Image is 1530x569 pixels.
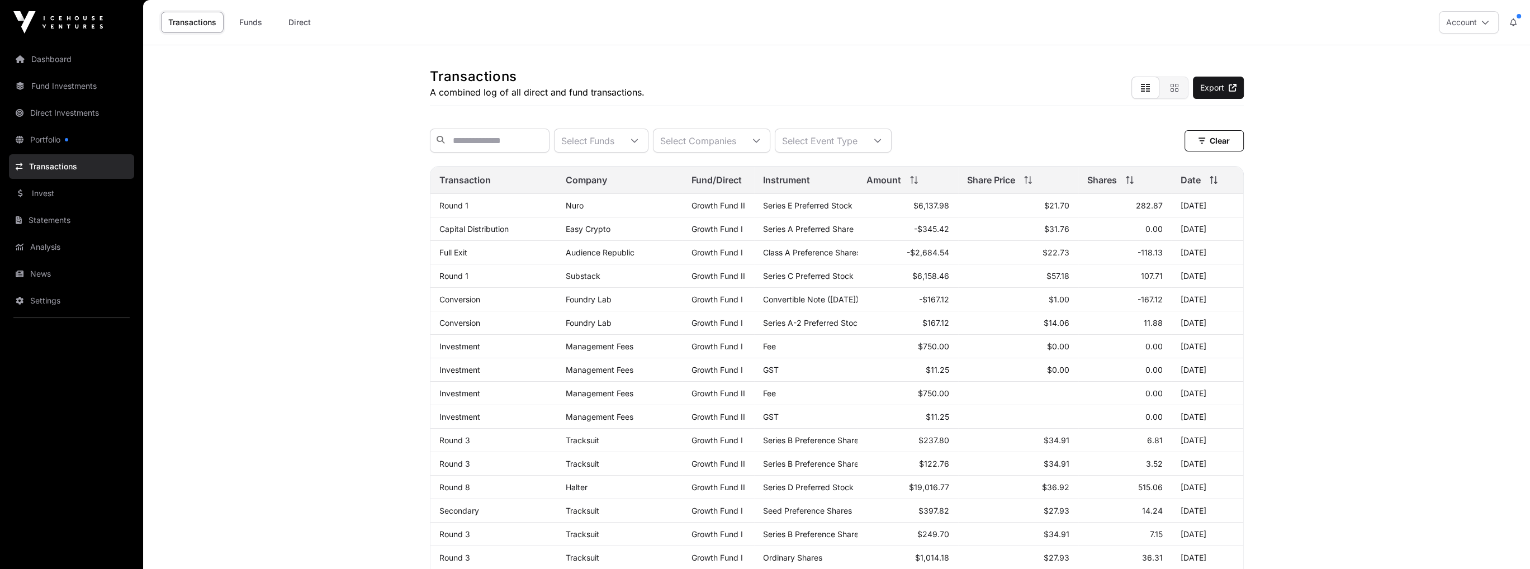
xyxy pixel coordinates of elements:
span: $31.76 [1044,224,1069,234]
span: GST [763,412,779,421]
button: Account [1439,11,1499,34]
td: $249.70 [858,523,958,546]
p: Management Fees [566,342,674,351]
a: Growth Fund II [691,459,745,468]
span: $0.00 [1047,342,1069,351]
a: Conversion [439,295,480,304]
button: Clear [1185,130,1244,151]
span: 0.00 [1145,365,1163,374]
span: Seed Preference Shares [763,506,852,515]
span: Share Price [967,173,1015,187]
a: Growth Fund I [691,342,743,351]
span: Series B Preference Shares [763,459,863,468]
span: Instrument [763,173,810,187]
h1: Transactions [430,68,645,86]
a: Dashboard [9,47,134,72]
a: Capital Distribution [439,224,509,234]
td: $750.00 [858,335,958,358]
td: [DATE] [1172,382,1243,405]
p: Management Fees [566,365,674,374]
span: 36.31 [1142,553,1163,562]
img: Icehouse Ventures Logo [13,11,103,34]
span: Series A Preferred Share [763,224,854,234]
span: $57.18 [1046,271,1069,281]
div: Select Funds [555,129,621,152]
td: $19,016.77 [858,476,958,499]
span: 0.00 [1145,224,1163,234]
a: Direct Investments [9,101,134,125]
td: -$2,684.54 [858,241,958,264]
a: Growth Fund I [691,318,743,328]
a: Growth Fund II [691,271,745,281]
a: Growth Fund II [691,201,745,210]
span: $21.70 [1044,201,1069,210]
a: Round 3 [439,553,470,562]
a: Round 3 [439,529,470,539]
a: Round 3 [439,435,470,445]
span: Convertible Note ([DATE]) [763,295,859,304]
span: $27.93 [1044,506,1069,515]
a: Easy Crypto [566,224,610,234]
span: Series C Preferred Stock [763,271,854,281]
td: [DATE] [1172,241,1243,264]
a: Audience Republic [566,248,634,257]
td: $750.00 [858,382,958,405]
span: 515.06 [1138,482,1163,492]
a: Round 8 [439,482,470,492]
a: Statements [9,208,134,233]
span: 0.00 [1145,388,1163,398]
a: Tracksuit [566,435,599,445]
td: -$167.12 [858,288,958,311]
span: 14.24 [1142,506,1163,515]
td: [DATE] [1172,523,1243,546]
a: Growth Fund I [691,224,743,234]
td: $167.12 [858,311,958,335]
a: News [9,262,134,286]
span: 7.15 [1150,529,1163,539]
span: Date [1181,173,1201,187]
a: Investment [439,342,480,351]
td: $11.25 [858,358,958,382]
td: [DATE] [1172,405,1243,429]
a: Growth Fund I [691,506,743,515]
td: [DATE] [1172,194,1243,217]
a: Growth Fund I [691,295,743,304]
span: Series E Preferred Stock [763,201,852,210]
span: Shares [1087,173,1117,187]
a: Fund Investments [9,74,134,98]
a: Analysis [9,235,134,259]
td: -$345.42 [858,217,958,241]
span: $34.91 [1044,459,1069,468]
span: $0.00 [1047,365,1069,374]
td: [DATE] [1172,429,1243,452]
a: Growth Fund I [691,553,743,562]
a: Substack [566,271,600,281]
a: Direct [277,12,322,33]
a: Growth Fund II [691,388,745,398]
span: Series B Preference Shares [763,529,863,539]
span: 3.52 [1146,459,1163,468]
a: Conversion [439,318,480,328]
td: [DATE] [1172,452,1243,476]
span: 0.00 [1145,412,1163,421]
td: $397.82 [858,499,958,523]
a: Growth Fund I [691,529,743,539]
span: 282.87 [1136,201,1163,210]
span: Series B Preference Shares [763,435,863,445]
a: Tracksuit [566,506,599,515]
a: Investment [439,365,480,374]
span: $14.06 [1044,318,1069,328]
a: Foundry Lab [566,318,612,328]
a: Secondary [439,506,479,515]
div: Select Companies [653,129,743,152]
a: Foundry Lab [566,295,612,304]
span: $34.91 [1044,529,1069,539]
a: Growth Fund I [691,435,743,445]
span: Ordinary Shares [763,553,822,562]
a: Full Exit [439,248,467,257]
td: [DATE] [1172,264,1243,288]
a: Growth Fund II [691,482,745,492]
a: Round 1 [439,271,468,281]
span: -118.13 [1138,248,1163,257]
a: Halter [566,482,588,492]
